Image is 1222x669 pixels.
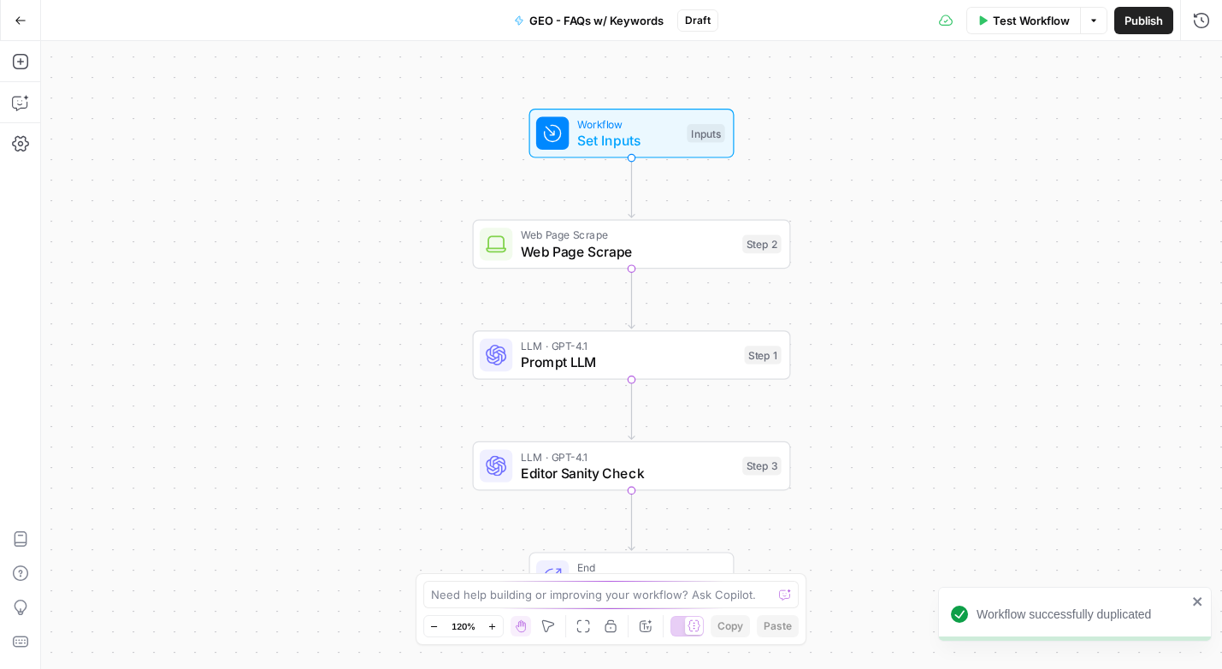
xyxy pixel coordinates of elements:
[1125,12,1163,29] span: Publish
[717,619,743,634] span: Copy
[685,13,711,28] span: Draft
[629,380,635,440] g: Edge from step_1 to step_3
[521,227,735,243] span: Web Page Scrape
[1114,7,1173,34] button: Publish
[661,86,716,105] span: Test Step
[1192,595,1204,608] button: close
[757,615,799,637] button: Paste
[745,346,782,364] div: Step 1
[629,158,635,218] g: Edge from start to step_2
[687,124,724,143] div: Inputs
[473,220,791,269] div: Web Page ScrapeWeb Page ScrapeStep 2
[473,441,791,491] div: LLM · GPT-4.1Editor Sanity CheckStep 3
[521,352,736,372] span: Prompt LLM
[966,7,1080,34] button: Test Workflow
[504,7,674,34] button: GEO - FAQs w/ Keywords
[473,109,791,158] div: WorkflowSet InputsInputsTest Step
[577,559,717,576] span: End
[764,619,792,634] span: Paste
[452,619,475,633] span: 120%
[577,115,679,132] span: Workflow
[629,269,635,329] g: Edge from step_2 to step_1
[977,606,1187,623] div: Workflow successfully duplicated
[521,463,735,483] span: Editor Sanity Check
[521,338,736,354] span: LLM · GPT-4.1
[742,457,782,476] div: Step 3
[993,12,1070,29] span: Test Workflow
[473,552,791,601] div: EndOutput
[711,615,750,637] button: Copy
[529,12,664,29] span: GEO - FAQs w/ Keywords
[473,330,791,380] div: LLM · GPT-4.1Prompt LLMStep 1
[577,130,679,151] span: Set Inputs
[630,82,723,109] button: Test Step
[521,448,735,465] span: LLM · GPT-4.1
[521,241,735,262] span: Web Page Scrape
[629,490,635,550] g: Edge from step_3 to end
[742,235,782,254] div: Step 2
